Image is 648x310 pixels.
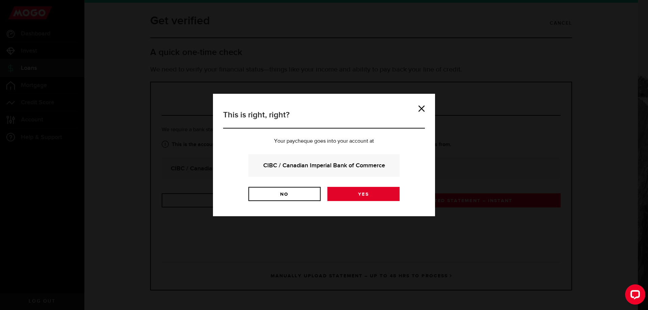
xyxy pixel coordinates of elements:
[248,187,321,201] a: No
[223,139,425,144] p: Your paycheque goes into your account at
[327,187,400,201] a: Yes
[223,109,425,129] h3: This is right, right?
[620,282,648,310] iframe: LiveChat chat widget
[258,161,390,170] strong: CIBC / Canadian Imperial Bank of Commerce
